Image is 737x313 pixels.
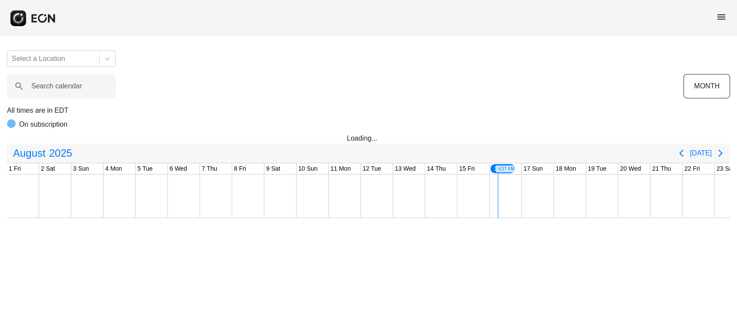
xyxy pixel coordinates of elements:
div: 16 Sat [490,163,516,174]
div: 7 Thu [200,163,219,174]
div: 11 Mon [329,163,353,174]
label: Search calendar [31,81,82,91]
p: All times are in EDT [7,105,730,116]
div: 20 Wed [618,163,643,174]
div: 10 Sun [297,163,319,174]
p: On subscription [19,119,67,130]
button: Next page [712,145,729,162]
button: Previous page [673,145,690,162]
button: August2025 [8,145,77,162]
div: 1 Fri [7,163,23,174]
div: 9 Sat [264,163,282,174]
div: 15 Fri [457,163,477,174]
div: 2 Sat [39,163,57,174]
button: [DATE] [690,145,712,161]
div: 4 Mon [103,163,124,174]
div: 13 Wed [393,163,417,174]
div: Loading... [347,133,390,144]
button: MONTH [684,74,730,98]
div: 6 Wed [168,163,189,174]
div: 17 Sun [522,163,544,174]
div: 8 Fri [232,163,248,174]
div: 19 Tue [586,163,608,174]
div: 3 Sun [71,163,91,174]
span: menu [716,12,727,22]
div: 14 Thu [425,163,447,174]
div: 21 Thu [650,163,673,174]
div: 18 Mon [554,163,578,174]
div: 23 Sat [715,163,736,174]
div: 12 Tue [361,163,383,174]
span: August [11,145,47,162]
span: 2025 [47,145,74,162]
div: 5 Tue [136,163,154,174]
div: 22 Fri [683,163,702,174]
